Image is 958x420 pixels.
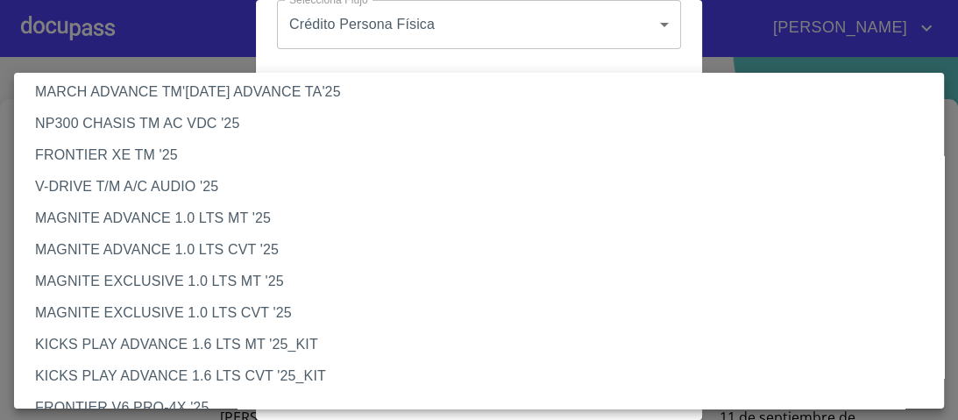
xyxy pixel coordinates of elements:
li: MARCH ADVANCE TM'[DATE] ADVANCE TA'25 [14,76,954,108]
li: KICKS PLAY ADVANCE 1.6 LTS MT '25_KIT [14,329,954,360]
li: V-DRIVE T/M A/C AUDIO '25 [14,171,954,203]
li: NP300 CHASIS TM AC VDC '25 [14,108,954,139]
li: MAGNITE EXCLUSIVE 1.0 LTS MT '25 [14,266,954,297]
li: KICKS PLAY ADVANCE 1.6 LTS CVT '25_KIT [14,360,954,392]
li: MAGNITE EXCLUSIVE 1.0 LTS CVT '25 [14,297,954,329]
li: MAGNITE ADVANCE 1.0 LTS MT '25 [14,203,954,234]
li: MAGNITE ADVANCE 1.0 LTS CVT '25 [14,234,954,266]
li: FRONTIER XE TM '25 [14,139,954,171]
